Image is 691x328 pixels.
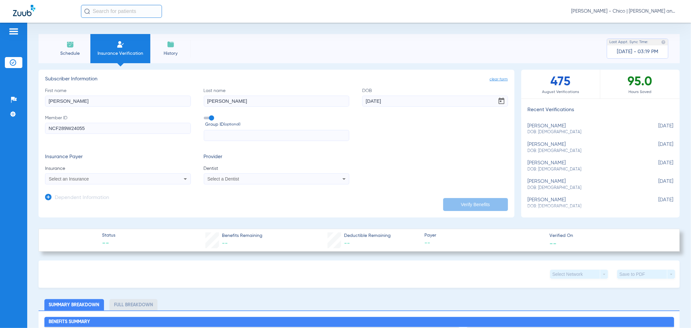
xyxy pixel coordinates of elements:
[495,95,508,108] button: Open calendar
[66,41,74,48] img: Schedule
[443,198,508,211] button: Verify Benefits
[571,8,678,15] span: [PERSON_NAME] - Chico | [PERSON_NAME] and [PERSON_NAME] Dental Group
[13,5,35,16] img: Zuub Logo
[205,121,350,128] span: Group ID
[362,96,508,107] input: DOBOpen calendar
[102,239,115,248] span: --
[155,50,186,57] span: History
[44,317,674,327] h2: Benefits Summary
[362,88,508,107] label: DOB
[661,40,666,44] img: last sync help info
[45,123,191,134] input: Member ID
[222,240,228,246] span: --
[528,160,641,172] div: [PERSON_NAME]
[550,232,669,239] span: Verified On
[45,96,191,107] input: First name
[600,89,680,95] span: Hours Saved
[81,5,162,18] input: Search for patients
[204,96,350,107] input: Last name
[424,232,544,239] span: Payer
[344,240,350,246] span: --
[490,76,508,83] span: clear form
[641,160,673,172] span: [DATE]
[521,70,601,99] div: 475
[641,123,673,135] span: [DATE]
[204,154,350,160] h3: Provider
[102,232,115,239] span: Status
[8,28,19,35] img: hamburger-icon
[609,39,648,45] span: Last Appt. Sync Time:
[521,107,680,113] h3: Recent Verifications
[45,76,508,83] h3: Subscriber Information
[528,197,641,209] div: [PERSON_NAME]
[117,41,124,48] img: Manual Insurance Verification
[550,240,557,247] span: --
[45,154,191,160] h3: Insurance Payer
[84,8,90,14] img: Search Icon
[344,232,391,239] span: Deductible Remaining
[45,115,191,141] label: Member ID
[95,50,145,57] span: Insurance Verification
[641,142,673,154] span: [DATE]
[521,89,600,95] span: August Verifications
[617,49,658,55] span: [DATE] - 03:19 PM
[55,195,109,201] h3: Dependent Information
[528,185,641,191] span: DOB: [DEMOGRAPHIC_DATA]
[45,88,191,107] label: First name
[204,165,350,172] span: Dentist
[641,179,673,191] span: [DATE]
[424,239,544,247] span: --
[204,88,350,107] label: Last name
[528,179,641,191] div: [PERSON_NAME]
[207,176,239,182] span: Select a Dentist
[600,70,680,99] div: 95.0
[641,197,673,209] span: [DATE]
[167,41,175,48] img: History
[49,176,89,182] span: Select an Insurance
[45,165,191,172] span: Insurance
[44,299,104,310] li: Summary Breakdown
[528,142,641,154] div: [PERSON_NAME]
[528,204,641,209] span: DOB: [DEMOGRAPHIC_DATA]
[528,123,641,135] div: [PERSON_NAME]
[528,129,641,135] span: DOB: [DEMOGRAPHIC_DATA]
[224,121,241,128] small: (optional)
[528,148,641,154] span: DOB: [DEMOGRAPHIC_DATA]
[109,299,157,310] li: Full Breakdown
[55,50,86,57] span: Schedule
[222,232,262,239] span: Benefits Remaining
[659,297,691,328] iframe: Chat Widget
[528,167,641,172] span: DOB: [DEMOGRAPHIC_DATA]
